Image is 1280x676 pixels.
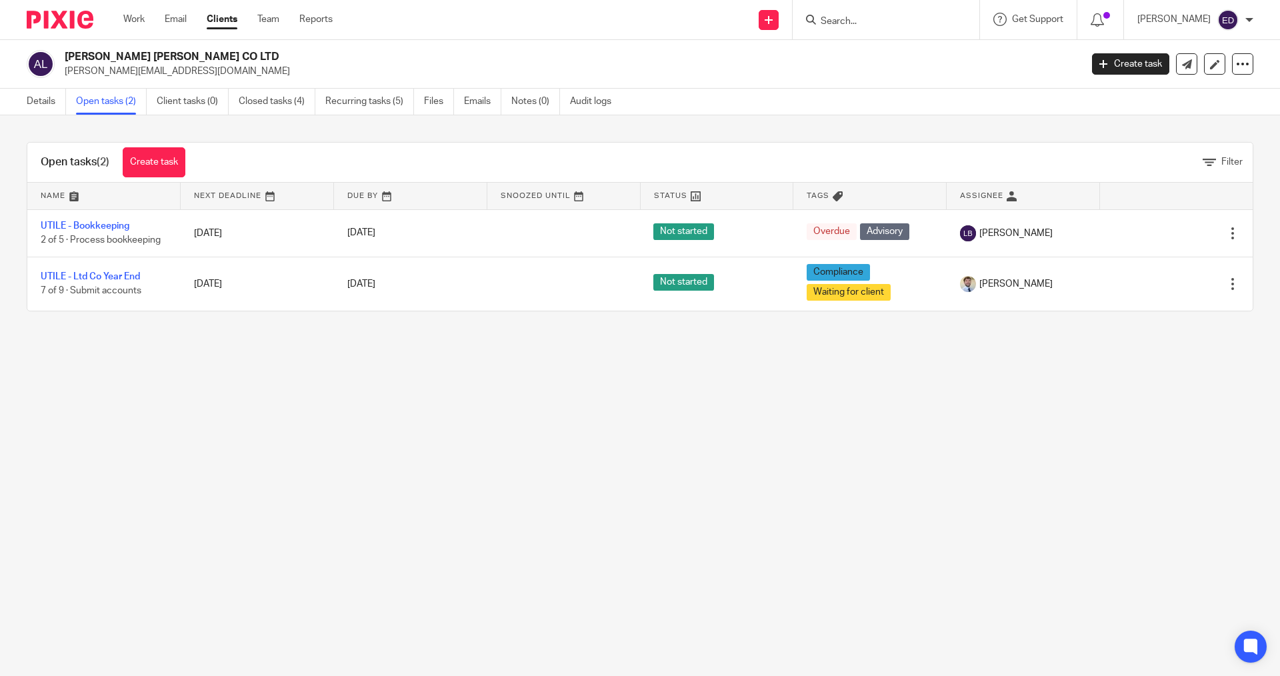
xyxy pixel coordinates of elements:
[1137,13,1211,26] p: [PERSON_NAME]
[299,13,333,26] a: Reports
[1221,157,1243,167] span: Filter
[65,50,871,64] h2: [PERSON_NAME] [PERSON_NAME] CO LTD
[347,229,375,238] span: [DATE]
[511,89,560,115] a: Notes (0)
[41,155,109,169] h1: Open tasks
[1092,53,1169,75] a: Create task
[960,276,976,292] img: 1693835698283.jfif
[181,257,334,311] td: [DATE]
[960,225,976,241] img: svg%3E
[41,235,161,245] span: 2 of 5 · Process bookkeeping
[464,89,501,115] a: Emails
[27,50,55,78] img: svg%3E
[653,223,714,240] span: Not started
[347,279,375,289] span: [DATE]
[76,89,147,115] a: Open tasks (2)
[157,89,229,115] a: Client tasks (0)
[807,284,891,301] span: Waiting for client
[97,157,109,167] span: (2)
[239,89,315,115] a: Closed tasks (4)
[123,13,145,26] a: Work
[41,286,141,295] span: 7 of 9 · Submit accounts
[654,192,687,199] span: Status
[653,274,714,291] span: Not started
[1012,15,1063,24] span: Get Support
[257,13,279,26] a: Team
[165,13,187,26] a: Email
[65,65,1072,78] p: [PERSON_NAME][EMAIL_ADDRESS][DOMAIN_NAME]
[860,223,909,240] span: Advisory
[207,13,237,26] a: Clients
[325,89,414,115] a: Recurring tasks (5)
[501,192,571,199] span: Snoozed Until
[1217,9,1239,31] img: svg%3E
[979,277,1053,291] span: [PERSON_NAME]
[570,89,621,115] a: Audit logs
[807,264,870,281] span: Compliance
[41,272,140,281] a: UTILE - Ltd Co Year End
[123,147,185,177] a: Create task
[181,209,334,257] td: [DATE]
[27,11,93,29] img: Pixie
[27,89,66,115] a: Details
[979,227,1053,240] span: [PERSON_NAME]
[819,16,939,28] input: Search
[424,89,454,115] a: Files
[807,192,829,199] span: Tags
[41,221,129,231] a: UTILE - Bookkeeping
[807,223,857,240] span: Overdue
